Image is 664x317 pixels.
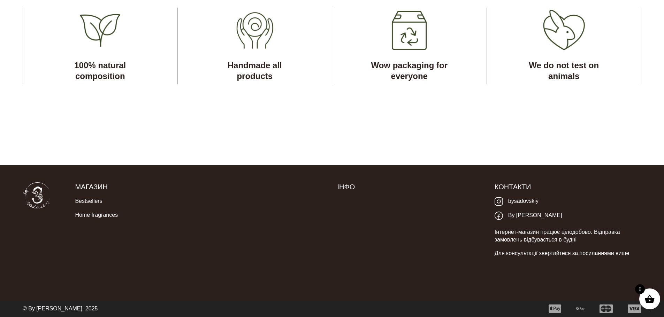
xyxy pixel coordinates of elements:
p: Інтернет-магазин працює цілодобово. Відправка замовлень відбувається в будні [495,228,641,244]
p: Для консультації звертайтеся за посиланнями вище [495,249,641,257]
h5: Handmade all products [205,60,305,81]
h5: 100% natural composition [50,60,150,81]
a: Home fragrances [75,208,118,222]
span: 0 [635,284,645,294]
p: © By [PERSON_NAME], 2025 [23,305,98,312]
a: Bestsellers [75,194,102,208]
a: bysadovskiy [495,194,539,208]
h5: Інфо [337,182,484,191]
a: By [PERSON_NAME] [495,208,562,223]
h5: Wow packaging for everyone [359,60,459,81]
h5: Магазин [75,182,327,191]
h5: We do not test on animals [514,60,614,81]
h5: Контакти [495,182,641,191]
